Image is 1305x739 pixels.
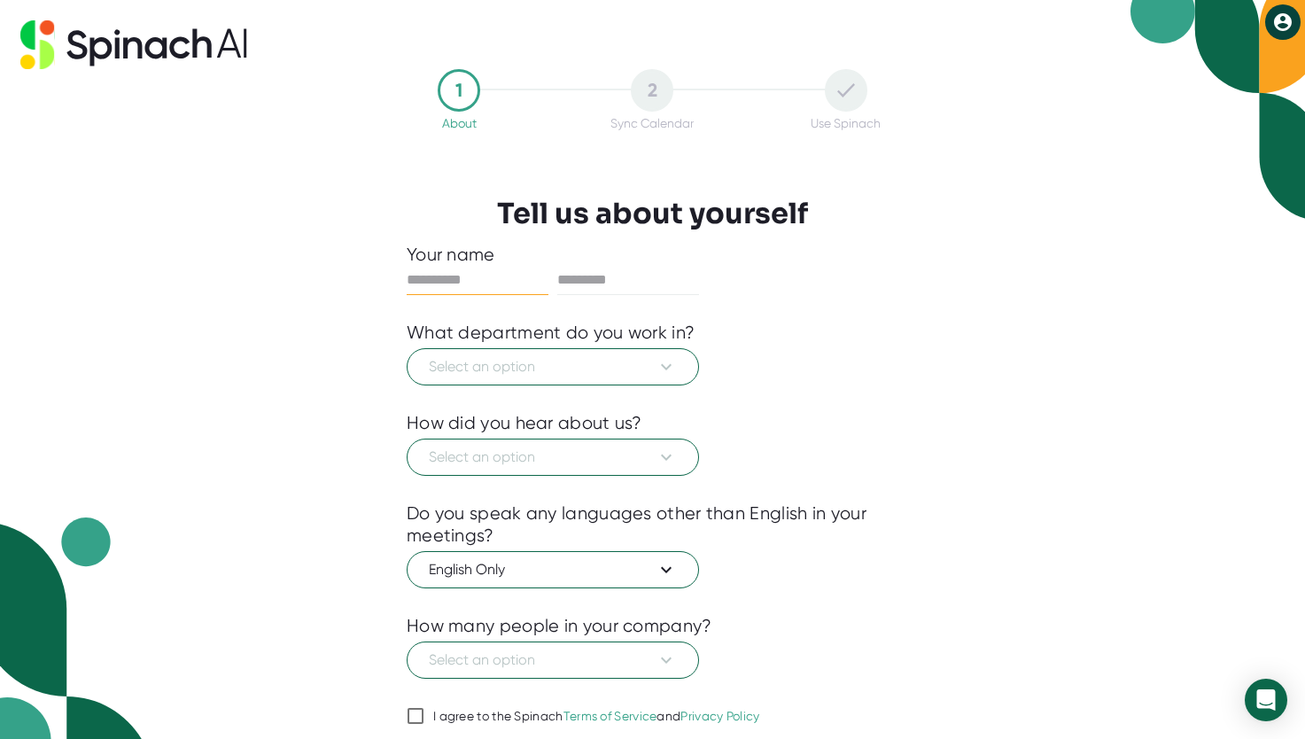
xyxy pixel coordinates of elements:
button: Select an option [407,348,699,385]
h3: Tell us about yourself [497,197,808,230]
div: Open Intercom Messenger [1245,679,1287,721]
button: Select an option [407,642,699,679]
span: Select an option [429,650,677,671]
div: 2 [631,69,673,112]
a: Terms of Service [563,709,657,723]
div: Do you speak any languages other than English in your meetings? [407,502,898,547]
button: English Only [407,551,699,588]
div: How did you hear about us? [407,412,642,434]
div: How many people in your company? [407,615,712,637]
div: 1 [438,69,480,112]
div: Use Spinach [811,116,881,130]
div: Sync Calendar [610,116,694,130]
span: English Only [429,559,677,580]
a: Privacy Policy [680,709,759,723]
div: About [442,116,477,130]
button: Select an option [407,439,699,476]
div: What department do you work in? [407,322,695,344]
div: I agree to the Spinach and [433,709,760,725]
div: Your name [407,244,898,266]
span: Select an option [429,447,677,468]
span: Select an option [429,356,677,377]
